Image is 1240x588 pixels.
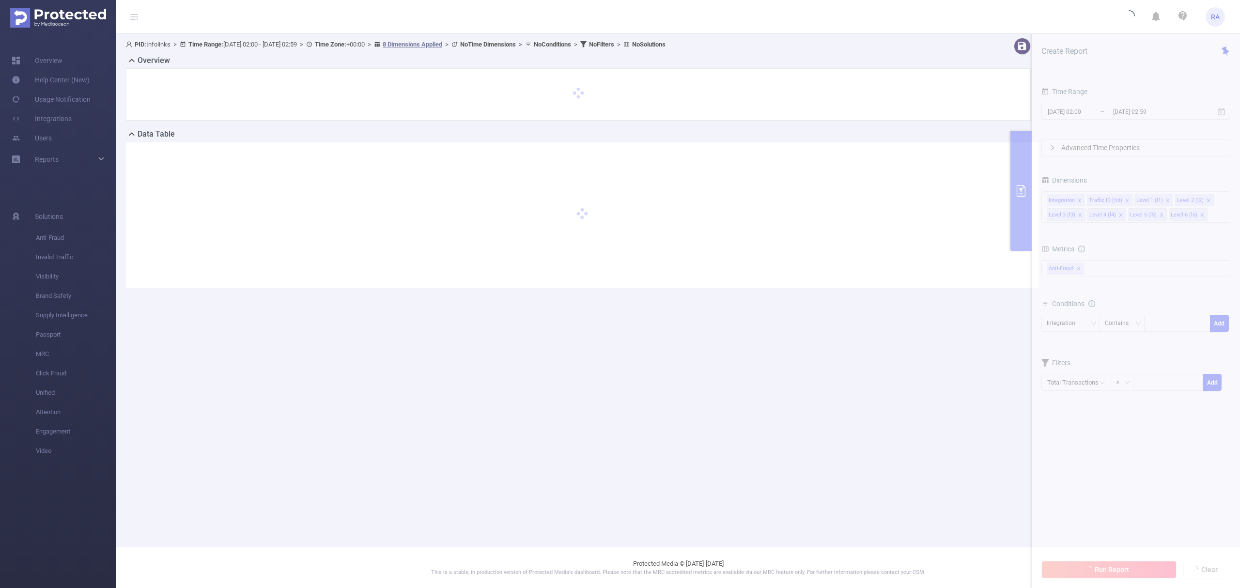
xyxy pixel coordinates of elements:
[1211,7,1220,27] span: RA
[188,41,223,48] b: Time Range:
[10,8,106,28] img: Protected Media
[35,207,63,226] span: Solutions
[516,41,525,48] span: >
[1123,10,1135,24] i: icon: loading
[12,70,90,90] a: Help Center (New)
[36,344,116,364] span: MRC
[365,41,374,48] span: >
[315,41,346,48] b: Time Zone:
[126,41,666,48] span: Infolinks [DATE] 02:00 - [DATE] 02:59 +00:00
[460,41,516,48] b: No Time Dimensions
[170,41,180,48] span: >
[36,383,116,402] span: Unified
[12,109,72,128] a: Integrations
[12,90,91,109] a: Usage Notification
[36,364,116,383] span: Click Fraud
[297,41,306,48] span: >
[383,41,442,48] u: 8 Dimensions Applied
[36,286,116,306] span: Brand Safety
[12,128,52,148] a: Users
[36,441,116,461] span: Video
[12,51,62,70] a: Overview
[534,41,571,48] b: No Conditions
[36,325,116,344] span: Passport
[36,306,116,325] span: Supply Intelligence
[140,569,1216,577] p: This is a stable, in production version of Protected Media's dashboard. Please note that the MRC ...
[35,150,59,169] a: Reports
[36,422,116,441] span: Engagement
[614,41,623,48] span: >
[116,547,1240,588] footer: Protected Media © [DATE]-[DATE]
[36,228,116,248] span: Anti-Fraud
[36,267,116,286] span: Visibility
[135,41,146,48] b: PID:
[589,41,614,48] b: No Filters
[571,41,580,48] span: >
[138,128,175,140] h2: Data Table
[36,402,116,422] span: Attention
[442,41,451,48] span: >
[632,41,666,48] b: No Solutions
[36,248,116,267] span: Invalid Traffic
[35,155,59,163] span: Reports
[126,41,135,47] i: icon: user
[138,55,170,66] h2: Overview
